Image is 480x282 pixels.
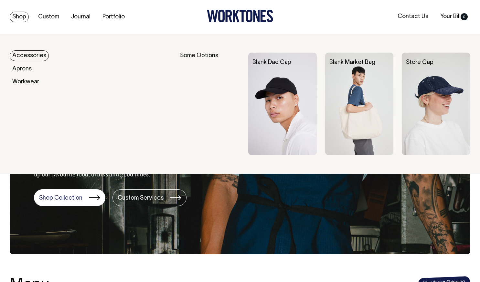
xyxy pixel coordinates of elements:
a: Shop [10,12,29,22]
a: Contact Us [395,11,431,22]
img: Blank Market Bag [325,53,394,155]
a: Workwear [10,77,42,87]
a: Aprons [10,64,34,74]
img: Blank Dad Cap [248,53,317,155]
a: Portfolio [100,12,127,22]
a: Store Cap [406,60,433,65]
a: Journal [69,12,93,22]
div: Some Options [180,53,240,155]
a: Blank Dad Cap [252,60,291,65]
a: Custom Services [112,189,187,206]
a: Shop Collection [34,189,105,206]
span: 0 [461,13,468,20]
a: Blank Market Bag [329,60,375,65]
a: Custom [36,12,62,22]
a: Accessories [10,50,49,61]
img: Store Cap [402,53,470,155]
a: Your Bill0 [438,11,470,22]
